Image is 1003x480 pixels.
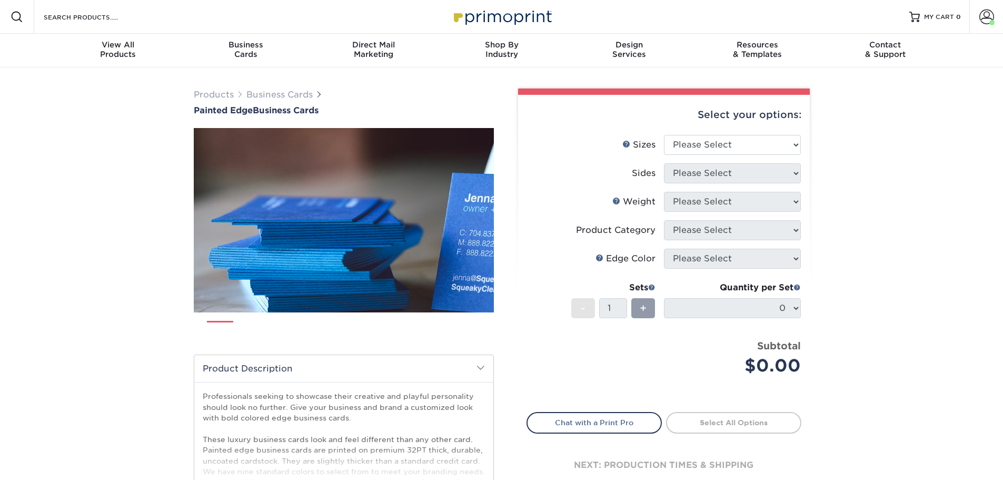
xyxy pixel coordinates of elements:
img: Business Cards 05 [348,317,374,343]
span: - [581,300,585,316]
img: Business Cards 06 [383,317,410,343]
img: Business Cards 07 [419,317,445,343]
span: Direct Mail [310,40,438,50]
a: Resources& Templates [693,34,821,67]
div: Cards [182,40,310,59]
a: Products [194,90,234,100]
span: 0 [956,13,961,21]
span: + [640,300,647,316]
div: Weight [612,195,656,208]
img: Painted Edge 01 [194,70,494,370]
div: & Support [821,40,949,59]
span: MY CART [924,13,954,22]
a: BusinessCards [182,34,310,67]
img: Business Cards 01 [207,317,233,344]
div: Products [54,40,182,59]
h1: Business Cards [194,105,494,115]
span: Contact [821,40,949,50]
img: Primoprint [449,5,554,28]
a: Select All Options [666,412,801,433]
div: Services [565,40,693,59]
a: Shop ByIndustry [438,34,565,67]
a: DesignServices [565,34,693,67]
a: Business Cards [246,90,313,100]
div: Select your options: [527,95,801,135]
a: Contact& Support [821,34,949,67]
span: Painted Edge [194,105,253,115]
div: Sides [632,167,656,180]
img: Business Cards 03 [277,317,304,343]
div: Marketing [310,40,438,59]
span: Shop By [438,40,565,50]
div: Quantity per Set [664,281,801,294]
div: $0.00 [672,353,801,378]
span: Design [565,40,693,50]
a: Painted EdgeBusiness Cards [194,105,494,115]
a: View AllProducts [54,34,182,67]
span: Business [182,40,310,50]
div: Product Category [576,224,656,237]
span: View All [54,40,182,50]
input: SEARCH PRODUCTS..... [43,11,145,23]
div: & Templates [693,40,821,59]
div: Industry [438,40,565,59]
a: Direct MailMarketing [310,34,438,67]
div: Sets [571,281,656,294]
h2: Product Description [194,355,493,382]
div: Edge Color [595,252,656,265]
div: Sizes [622,139,656,151]
img: Business Cards 04 [313,317,339,343]
span: Resources [693,40,821,50]
strong: Subtotal [757,340,801,351]
img: Business Cards 08 [454,317,480,343]
a: Chat with a Print Pro [527,412,662,433]
img: Business Cards 02 [242,317,269,343]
